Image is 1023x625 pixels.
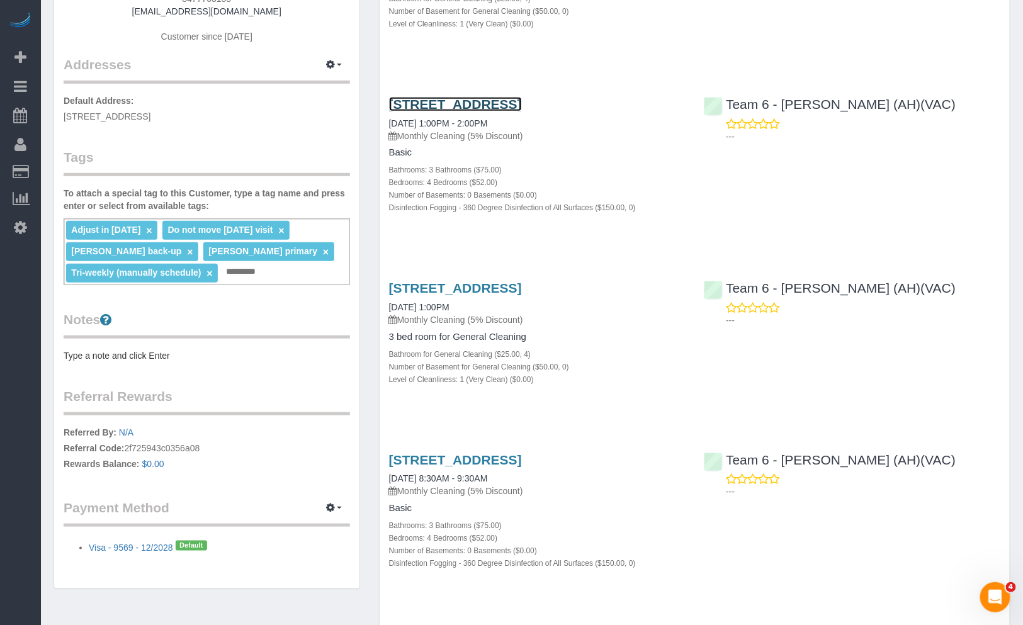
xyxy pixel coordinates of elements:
small: Disinfection Fogging - 360 Degree Disinfection of All Surfaces ($150.00, 0) [389,559,636,568]
a: × [206,268,212,279]
span: [STREET_ADDRESS] [64,111,150,121]
p: Monthly Cleaning (5% Discount) [389,130,686,142]
h4: Basic [389,503,686,514]
small: Bedrooms: 4 Bedrooms ($52.00) [389,178,498,187]
a: $0.00 [142,459,164,469]
p: 2f725943c0356a08 [64,426,350,473]
small: Bathrooms: 3 Bathrooms ($75.00) [389,521,502,530]
small: Bathrooms: 3 Bathrooms ($75.00) [389,166,502,174]
iframe: Intercom live chat [980,582,1010,612]
span: Adjust in [DATE] [71,225,140,235]
legend: Payment Method [64,498,350,527]
small: Number of Basements: 0 Basements ($0.00) [389,191,537,200]
a: × [187,247,193,257]
a: [DATE] 8:30AM - 9:30AM [389,473,488,483]
p: --- [726,485,1000,498]
p: Monthly Cleaning (5% Discount) [389,313,686,326]
a: N/A [119,427,133,437]
a: [STREET_ADDRESS] [389,281,522,295]
p: --- [726,314,1000,327]
label: Referred By: [64,426,116,439]
a: Visa - 9569 - 12/2028 [89,543,173,553]
a: Team 6 - [PERSON_NAME] (AH)(VAC) [704,281,956,295]
span: Tri-weekly (manually schedule) [71,267,201,278]
small: Disinfection Fogging - 360 Degree Disinfection of All Surfaces ($150.00, 0) [389,203,636,212]
h4: 3 bed room for General Cleaning [389,332,686,342]
span: [PERSON_NAME] back-up [71,246,181,256]
h4: Basic [389,147,686,158]
small: Number of Basement for General Cleaning ($50.00, 0) [389,7,569,16]
label: To attach a special tag to this Customer, type a tag name and press enter or select from availabl... [64,187,350,212]
p: --- [726,130,1000,143]
a: [DATE] 1:00PM [389,302,449,312]
a: [DATE] 1:00PM - 2:00PM [389,118,488,128]
a: [STREET_ADDRESS] [389,97,522,111]
span: Customer since [DATE] [161,31,252,42]
label: Rewards Balance: [64,458,140,470]
small: Level of Cleanliness: 1 (Very Clean) ($0.00) [389,375,534,384]
legend: Notes [64,310,350,339]
span: [PERSON_NAME] primary [208,246,317,256]
a: Team 6 - [PERSON_NAME] (AH)(VAC) [704,453,956,467]
a: Team 6 - [PERSON_NAME] (AH)(VAC) [704,97,956,111]
legend: Referral Rewards [64,387,350,415]
img: Automaid Logo [8,13,33,30]
pre: Type a note and click Enter [64,349,350,362]
small: Bathroom for General Cleaning ($25.00, 4) [389,350,531,359]
small: Bedrooms: 4 Bedrooms ($52.00) [389,534,498,543]
span: 4 [1006,582,1016,592]
small: Number of Basements: 0 Basements ($0.00) [389,546,537,555]
a: × [278,225,284,236]
p: Monthly Cleaning (5% Discount) [389,485,686,497]
span: Do not move [DATE] visit [168,225,273,235]
a: [STREET_ADDRESS] [389,453,522,467]
label: Referral Code: [64,442,124,454]
label: Default Address: [64,94,134,107]
span: Default [176,541,207,551]
a: × [323,247,329,257]
legend: Tags [64,148,350,176]
a: [EMAIL_ADDRESS][DOMAIN_NAME] [132,6,281,16]
a: × [146,225,152,236]
small: Level of Cleanliness: 1 (Very Clean) ($0.00) [389,20,534,28]
small: Number of Basement for General Cleaning ($50.00, 0) [389,363,569,371]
